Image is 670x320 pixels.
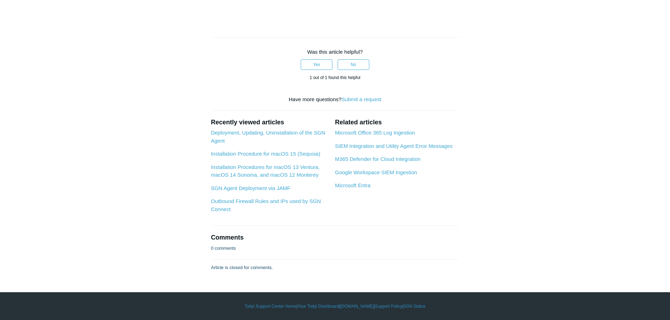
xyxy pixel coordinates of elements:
a: Todyl Support Center Home [244,303,296,309]
a: Outbound Firewall Rules and IPs used by SGN Connect [211,198,321,212]
p: 0 comments [211,245,236,252]
button: This article was helpful [301,59,332,70]
h2: Comments [211,233,459,242]
a: Support Policy [375,303,402,309]
span: 1 out of 1 found this helpful [310,75,360,80]
a: M365 Defender for Cloud Integration [335,156,420,162]
a: Microsoft Office 365 Log Ingestion [335,130,415,136]
a: SIEM Integration and Utility Agent Error Messages [335,143,452,149]
a: Deployment, Updating, Uninstallation of the SGN Agent [211,130,325,144]
h2: Related articles [335,118,459,127]
span: Was this article helpful? [307,49,363,55]
a: Installation Procedures for macOS 13 Ventura, macOS 14 Sonoma, and macOS 12 Monterey [211,164,320,178]
a: SGN Agent Deployment via JAMF [211,185,291,191]
a: Your Todyl Dashboard [298,303,339,309]
a: SGN Status [403,303,426,309]
div: | | | | [131,303,539,309]
a: Installation Procedure for macOS 15 (Sequoia) [211,151,320,157]
p: Article is closed for comments. [211,264,273,271]
a: [DOMAIN_NAME] [340,303,374,309]
button: This article was not helpful [338,59,369,70]
h2: Recently viewed articles [211,118,328,127]
div: Have more questions? [211,96,459,104]
a: Google Workspace SIEM Ingestion [335,169,417,175]
a: Submit a request [342,96,381,102]
a: Microsoft Entra [335,182,370,188]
